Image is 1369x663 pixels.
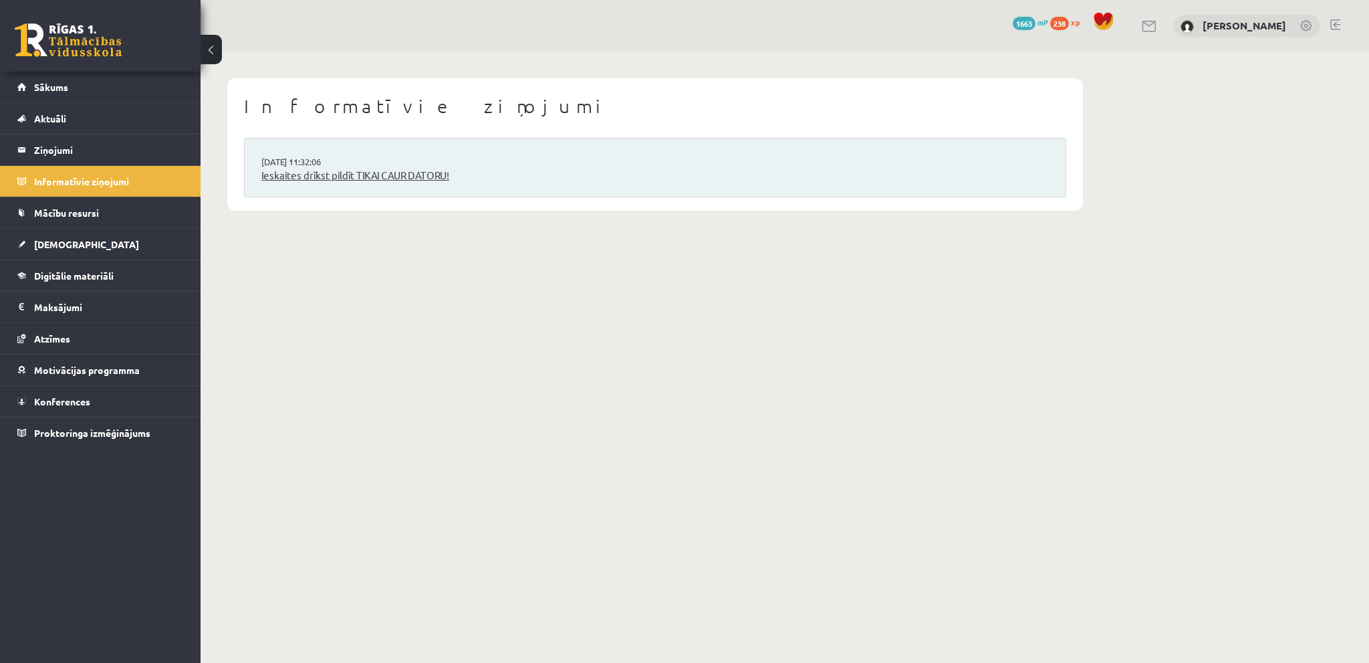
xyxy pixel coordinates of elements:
span: Digitālie materiāli [34,270,114,282]
a: Digitālie materiāli [17,260,184,291]
a: 1663 mP [1013,17,1048,27]
a: Mācību resursi [17,197,184,228]
a: Atzīmes [17,323,184,354]
span: mP [1037,17,1048,27]
span: Motivācijas programma [34,364,140,376]
a: Konferences [17,386,184,417]
legend: Informatīvie ziņojumi [34,166,184,197]
a: Ziņojumi [17,134,184,165]
legend: Ziņojumi [34,134,184,165]
span: Konferences [34,395,90,407]
a: Rīgas 1. Tālmācības vidusskola [15,23,122,57]
a: Informatīvie ziņojumi [17,166,184,197]
img: Viktorija Bērziņa [1180,20,1194,33]
a: [PERSON_NAME] [1203,19,1286,32]
a: Sākums [17,72,184,102]
a: [DEMOGRAPHIC_DATA] [17,229,184,260]
span: Atzīmes [34,333,70,345]
a: Proktoringa izmēģinājums [17,417,184,448]
span: 1663 [1013,17,1035,30]
h1: Informatīvie ziņojumi [244,95,1066,118]
span: xp [1071,17,1080,27]
a: [DATE] 11:32:06 [261,155,362,169]
span: Aktuāli [34,112,66,124]
a: Motivācijas programma [17,355,184,385]
a: Aktuāli [17,103,184,134]
span: Proktoringa izmēģinājums [34,427,150,439]
a: Maksājumi [17,292,184,322]
a: 238 xp [1050,17,1086,27]
span: Mācību resursi [34,207,99,219]
span: [DEMOGRAPHIC_DATA] [34,238,139,250]
span: Sākums [34,81,68,93]
span: 238 [1050,17,1069,30]
a: Ieskaites drīkst pildīt TIKAI CAUR DATORU! [261,168,1049,183]
legend: Maksājumi [34,292,184,322]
